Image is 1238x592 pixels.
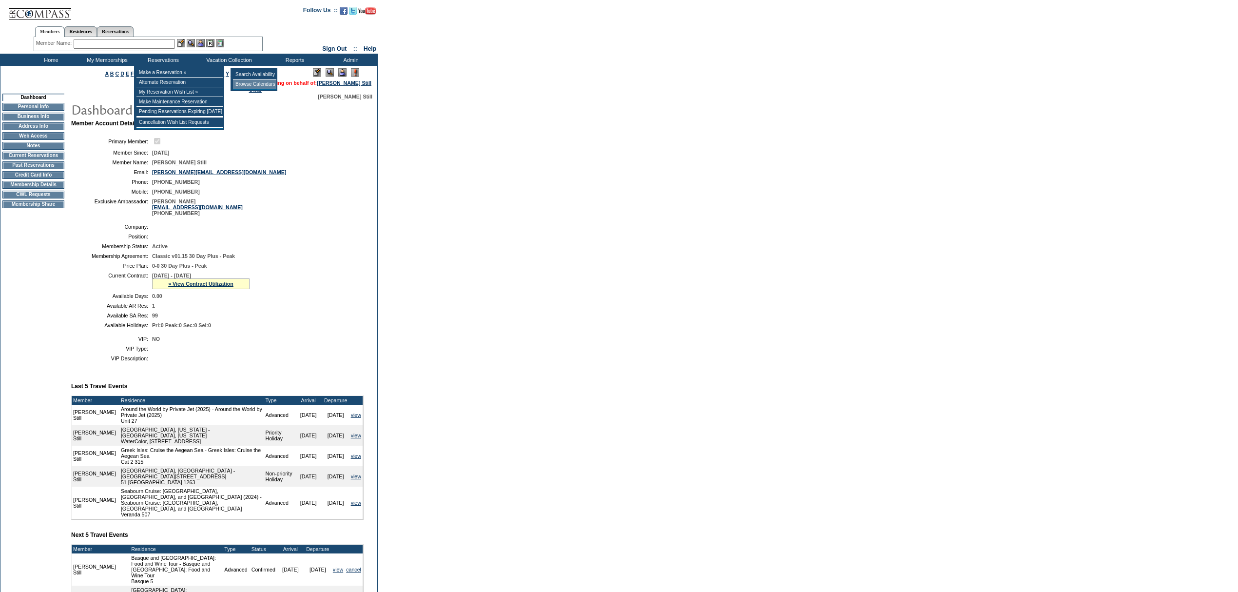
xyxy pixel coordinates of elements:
a: Reservations [97,26,134,37]
td: My Reservation Wish List » [136,87,223,97]
td: [DATE] [295,425,322,446]
td: Seabourn Cruise: [GEOGRAPHIC_DATA], [GEOGRAPHIC_DATA], and [GEOGRAPHIC_DATA] (2024) - Seabourn Cr... [119,487,264,519]
td: [DATE] [295,487,322,519]
img: Subscribe to our YouTube Channel [358,7,376,15]
td: Home [22,54,78,66]
a: view [351,453,361,459]
td: Advanced [223,553,250,586]
td: Past Reservations [2,161,64,169]
td: Alternate Reservation [136,78,223,87]
td: Available AR Res: [75,303,148,309]
td: [DATE] [322,466,349,487]
b: Next 5 Travel Events [71,532,128,538]
a: Sign Out [322,45,347,52]
img: b_calculator.gif [216,39,224,47]
a: Follow us on Twitter [349,10,357,16]
td: [PERSON_NAME] Still [72,466,119,487]
span: Active [152,243,168,249]
td: Current Reservations [2,152,64,159]
img: Edit Mode [313,68,321,77]
td: VIP: [75,336,148,342]
td: [PERSON_NAME] Still [72,487,119,519]
span: 0.00 [152,293,162,299]
a: view [351,474,361,479]
a: Y [226,71,229,77]
td: Reports [266,54,322,66]
a: view [351,412,361,418]
img: Follow us on Twitter [349,7,357,15]
img: Impersonate [338,68,347,77]
td: Departure [322,396,349,405]
a: Members [35,26,65,37]
td: Position: [75,234,148,239]
td: Cancellation Wish List Requests [136,118,223,127]
a: [PERSON_NAME] Still [317,80,371,86]
td: Membership Details [2,181,64,189]
a: B [110,71,114,77]
span: Pri:0 Peak:0 Sec:0 Sel:0 [152,322,211,328]
td: [GEOGRAPHIC_DATA], [US_STATE] - [GEOGRAPHIC_DATA], [US_STATE] WaterColor, [STREET_ADDRESS] [119,425,264,446]
span: [DATE] [152,150,169,156]
td: Address Info [2,122,64,130]
img: Become our fan on Facebook [340,7,348,15]
a: view [351,433,361,438]
a: Become our fan on Facebook [340,10,348,16]
td: Advanced [264,487,294,519]
td: [DATE] [322,425,349,446]
td: Reservations [134,54,190,66]
td: Residence [119,396,264,405]
span: 1 [152,303,155,309]
td: [PERSON_NAME] Still [72,553,118,586]
td: Membership Agreement: [75,253,148,259]
img: pgTtlDashboard.gif [71,99,266,119]
td: Browse Calendars [233,79,276,89]
td: Advanced [264,405,294,425]
img: b_edit.gif [177,39,185,47]
td: Available SA Res: [75,313,148,318]
td: Make Maintenance Reservation [136,97,223,107]
td: [DATE] [304,553,331,586]
a: » View Contract Utilization [168,281,233,287]
td: Member Since: [75,150,148,156]
td: Mobile: [75,189,148,195]
a: [PERSON_NAME][EMAIL_ADDRESS][DOMAIN_NAME] [152,169,286,175]
td: [DATE] [322,487,349,519]
td: Member Name: [75,159,148,165]
div: Member Name: [36,39,74,47]
td: [DATE] [295,466,322,487]
span: 0-0 30 Day Plus - Peak [152,263,207,269]
td: Notes [2,142,64,150]
span: 99 [152,313,158,318]
span: [PHONE_NUMBER] [152,179,200,185]
span: [DATE] - [DATE] [152,273,191,278]
td: Available Holidays: [75,322,148,328]
td: Residence [130,545,223,553]
td: CWL Requests [2,191,64,198]
span: :: [353,45,357,52]
td: Make a Reservation » [136,68,223,78]
a: Help [364,45,376,52]
td: Priority Holiday [264,425,294,446]
td: Status [250,545,277,553]
a: F [131,71,134,77]
td: Confirmed [250,553,277,586]
td: [DATE] [277,553,304,586]
td: Email: [75,169,148,175]
a: C [115,71,119,77]
td: Around the World by Private Jet (2025) - Around the World by Private Jet (2025) Unit 27 [119,405,264,425]
td: Member [72,545,118,553]
td: Price Plan: [75,263,148,269]
td: Pending Reservations Expiring [DATE] [136,107,223,117]
td: Available Days: [75,293,148,299]
span: [PERSON_NAME] Still [152,159,207,165]
td: [PERSON_NAME] Still [72,425,119,446]
td: Phone: [75,179,148,185]
td: Vacation Collection [190,54,266,66]
a: Subscribe to our YouTube Channel [358,10,376,16]
td: Greek Isles: Cruise the Aegean Sea - Greek Isles: Cruise the Aegean Sea Cat 2 315 [119,446,264,466]
td: [DATE] [295,446,322,466]
td: [PERSON_NAME] Still [72,446,119,466]
td: Company: [75,224,148,230]
td: Advanced [264,446,294,466]
td: Member [72,396,119,405]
